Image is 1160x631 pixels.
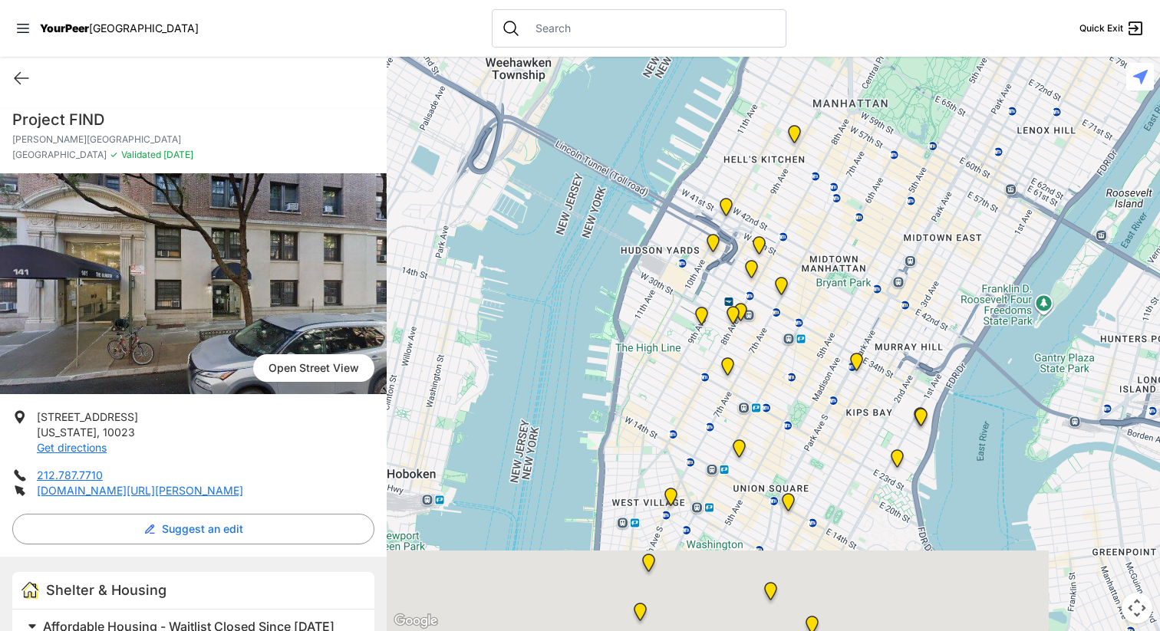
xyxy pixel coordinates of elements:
[731,303,750,327] div: Antonio Olivieri Drop-in Center
[847,353,866,377] div: Mainchance Adult Drop-in Center
[12,149,107,161] span: [GEOGRAPHIC_DATA]
[12,133,374,146] p: [PERSON_NAME][GEOGRAPHIC_DATA]
[717,198,736,222] div: New York
[161,149,193,160] span: [DATE]
[723,306,743,330] div: ServiceLine
[12,109,374,130] h1: Project FIND
[1122,593,1152,623] button: Map camera controls
[631,603,650,627] div: Main Location, SoHo, DYCD Youth Drop-in Center
[40,24,199,33] a: YourPeer[GEOGRAPHIC_DATA]
[89,21,199,35] span: [GEOGRAPHIC_DATA]
[37,426,97,439] span: [US_STATE]
[253,354,374,382] span: Open Street View
[718,357,737,382] div: Chelsea Foyer at The Christopher Temporary Youth Housing
[639,554,658,578] div: Main Office
[1079,22,1123,35] span: Quick Exit
[391,611,441,631] a: Open this area in Google Maps (opens a new window)
[704,234,723,258] div: Sylvia's Place
[40,21,89,35] span: YourPeer
[478,35,497,60] div: CASA Coordinated Entry Program Perc Dop-in Center
[37,484,243,497] a: [DOMAIN_NAME][URL][PERSON_NAME]
[911,408,931,432] div: 30th Street Intake Center for Men
[692,307,711,331] div: Chelsea
[526,21,776,36] input: Search
[779,493,798,518] div: Headquarters
[46,582,166,598] span: Shelter & Housing
[162,521,243,537] span: Suggest an edit
[103,426,135,439] span: 10023
[110,149,118,161] span: ✓
[911,407,930,432] div: Adult Family Intake Center (AFIC)
[97,426,100,439] span: ,
[772,277,791,301] div: Main Office
[37,441,107,454] a: Get directions
[37,410,138,423] span: [STREET_ADDRESS]
[888,449,907,474] div: Margaret Cochran Corbin VA Campus, Veteran's Hospital
[742,260,761,284] div: Corporate Office, no walk-ins
[761,582,780,606] div: Third Street Men's Shelter and Clinic
[1079,19,1145,38] a: Quick Exit
[730,439,749,464] div: New York City Location
[661,488,681,512] div: Not the actual location. No walk-ins Please
[12,514,374,544] button: Suggest an edit
[121,149,161,160] span: Validated
[391,611,441,631] img: Google
[37,468,103,481] a: 212.787.7710
[750,236,769,261] div: DYCD Youth Drop-in Center
[785,125,804,150] div: 9th Avenue Drop-in Center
